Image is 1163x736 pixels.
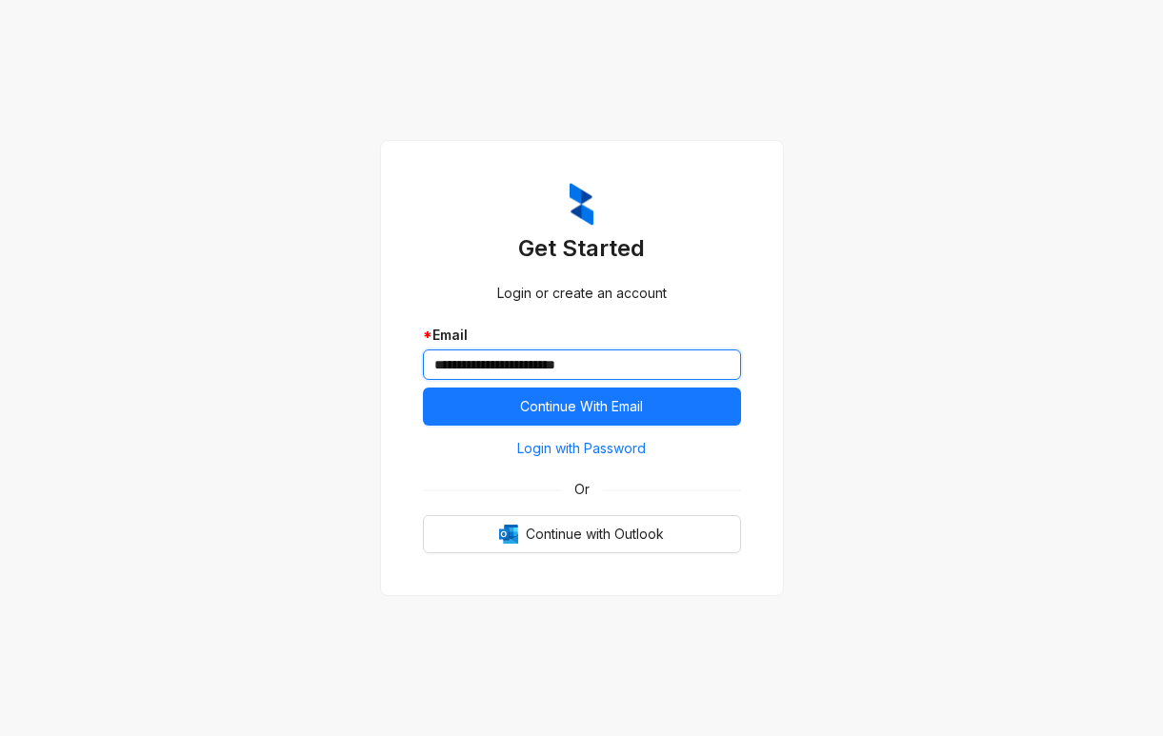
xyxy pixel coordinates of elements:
[517,438,646,459] span: Login with Password
[423,233,741,264] h3: Get Started
[423,325,741,346] div: Email
[561,479,603,500] span: Or
[499,525,518,544] img: Outlook
[423,515,741,553] button: OutlookContinue with Outlook
[526,524,664,545] span: Continue with Outlook
[423,433,741,464] button: Login with Password
[423,388,741,426] button: Continue With Email
[520,396,643,417] span: Continue With Email
[423,283,741,304] div: Login or create an account
[570,183,593,227] img: ZumaIcon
